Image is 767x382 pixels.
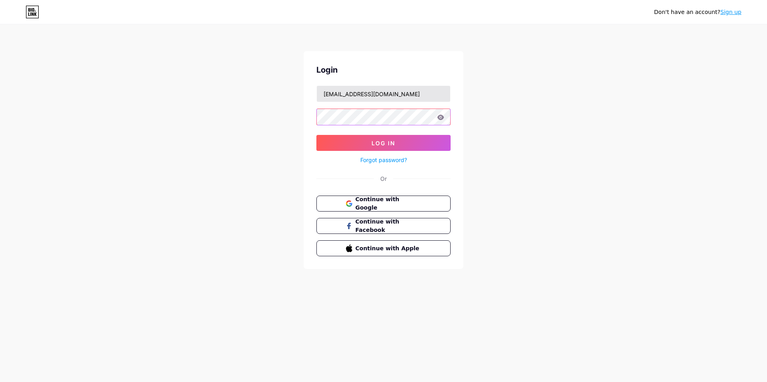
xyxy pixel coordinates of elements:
input: Username [317,86,450,102]
span: Continue with Google [356,195,421,212]
button: Log In [316,135,451,151]
div: Don't have an account? [654,8,741,16]
button: Continue with Apple [316,240,451,256]
span: Continue with Apple [356,244,421,253]
a: Forgot password? [360,156,407,164]
button: Continue with Google [316,196,451,212]
a: Sign up [720,9,741,15]
button: Continue with Facebook [316,218,451,234]
span: Continue with Facebook [356,218,421,234]
div: Login [316,64,451,76]
span: Log In [372,140,395,146]
div: Or [380,174,387,183]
